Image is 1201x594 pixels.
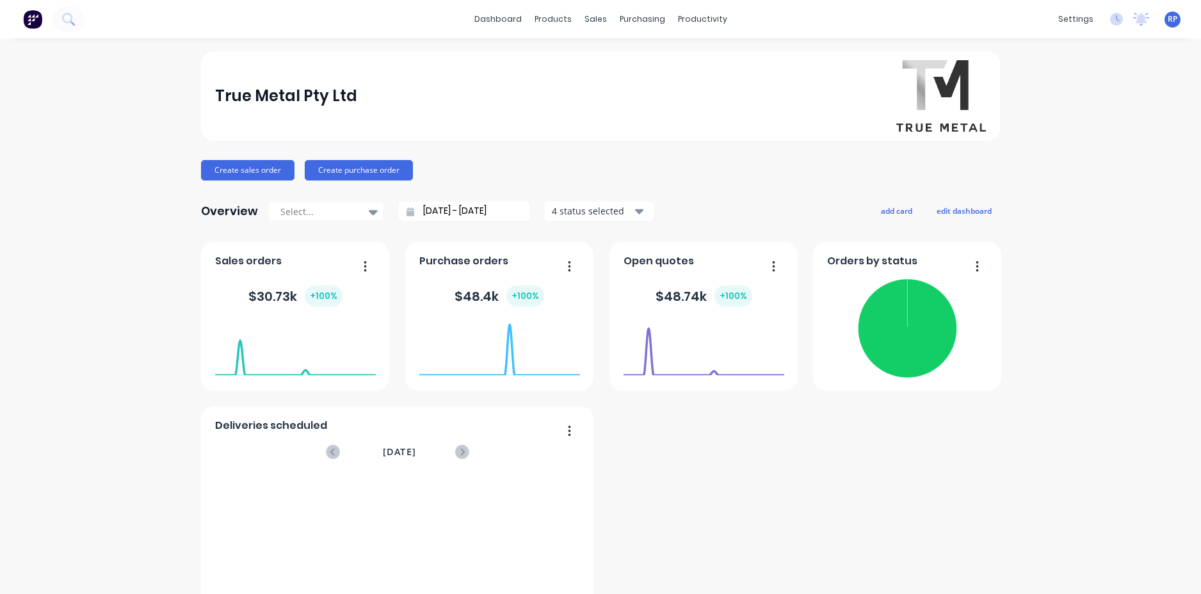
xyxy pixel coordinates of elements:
button: 4 status selected [545,202,654,221]
button: Create sales order [201,160,294,181]
div: products [528,10,578,29]
button: Create purchase order [305,160,413,181]
div: 4 status selected [552,204,633,218]
span: RP [1168,13,1177,25]
div: + 100 % [305,285,343,307]
div: settings [1052,10,1100,29]
div: + 100 % [714,285,752,307]
div: productivity [672,10,734,29]
div: Overview [201,198,258,224]
a: dashboard [468,10,528,29]
div: True Metal Pty Ltd [215,83,357,109]
span: Orders by status [827,253,917,269]
span: Open quotes [624,253,694,269]
div: sales [578,10,613,29]
div: $ 48.4k [455,285,544,307]
span: Purchase orders [419,253,508,269]
button: edit dashboard [928,202,1000,219]
img: Factory [23,10,42,29]
div: $ 48.74k [656,285,752,307]
span: Sales orders [215,253,282,269]
div: $ 30.73k [248,285,343,307]
button: add card [873,202,921,219]
div: purchasing [613,10,672,29]
div: + 100 % [506,285,544,307]
img: True Metal Pty Ltd [896,60,986,131]
span: [DATE] [383,445,416,459]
